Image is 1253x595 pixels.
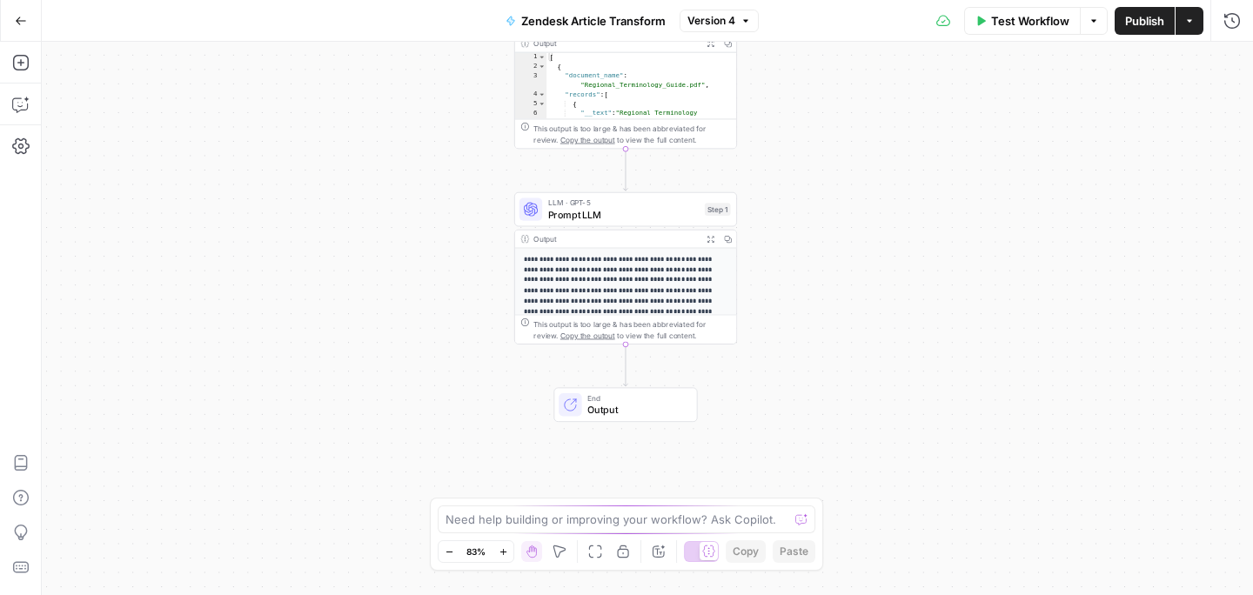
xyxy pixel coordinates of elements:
[705,203,731,216] div: Step 1
[991,12,1069,30] span: Test Workflow
[515,62,546,71] div: 2
[587,392,685,404] span: End
[514,387,737,422] div: EndOutput
[624,344,628,386] g: Edge from step_1 to end
[466,545,486,558] span: 83%
[548,197,699,209] span: LLM · GPT-5
[533,123,730,145] div: This output is too large & has been abbreviated for review. to view the full content.
[680,10,759,32] button: Version 4
[521,12,666,30] span: Zendesk Article Transform
[1115,7,1175,35] button: Publish
[733,544,759,559] span: Copy
[515,53,546,63] div: 1
[780,544,808,559] span: Paste
[538,99,546,109] span: Toggle code folding, rows 5 through 7
[515,71,546,90] div: 3
[964,7,1080,35] button: Test Workflow
[726,540,766,563] button: Copy
[560,136,615,144] span: Copy the output
[560,331,615,339] span: Copy the output
[533,37,697,49] div: Output
[495,7,676,35] button: Zendesk Article Transform
[538,90,546,99] span: Toggle code folding, rows 4 through 8
[538,53,546,63] span: Toggle code folding, rows 1 through 10
[515,90,546,99] div: 4
[533,318,730,340] div: This output is too large & has been abbreviated for review. to view the full content.
[538,62,546,71] span: Toggle code folding, rows 2 through 9
[1125,12,1164,30] span: Publish
[533,233,697,244] div: Output
[687,13,735,29] span: Version 4
[515,99,546,109] div: 5
[773,540,815,563] button: Paste
[548,207,699,222] span: Prompt LLM
[587,403,685,418] span: Output
[624,149,628,191] g: Edge from step_2 to step_1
